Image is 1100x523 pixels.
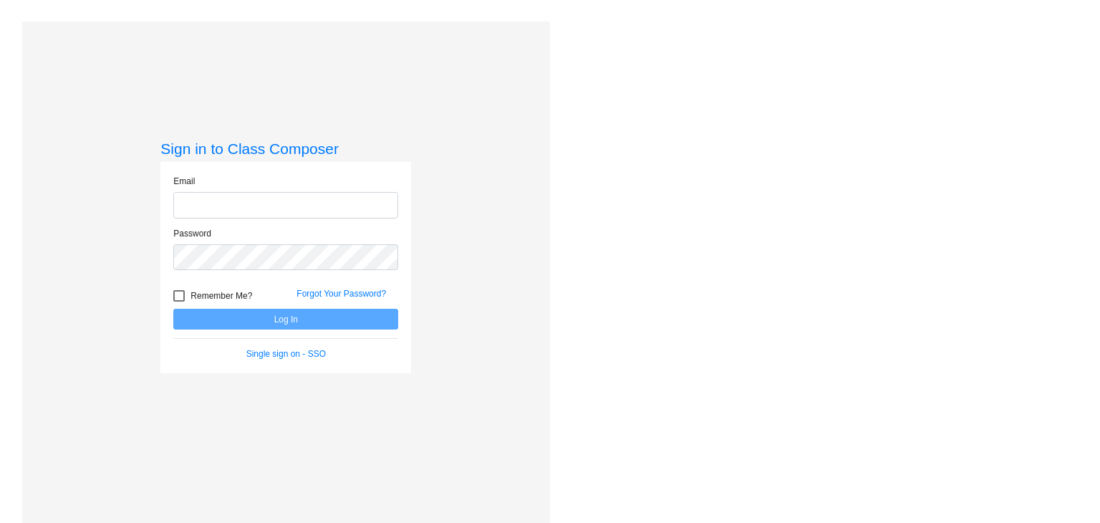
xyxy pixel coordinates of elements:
span: Remember Me? [190,287,252,304]
a: Forgot Your Password? [296,289,386,299]
a: Single sign on - SSO [246,349,326,359]
label: Email [173,175,195,188]
button: Log In [173,309,398,330]
h3: Sign in to Class Composer [160,140,411,158]
label: Password [173,227,211,240]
